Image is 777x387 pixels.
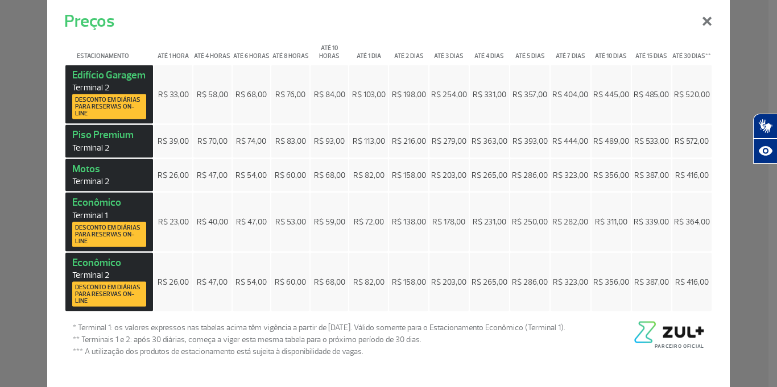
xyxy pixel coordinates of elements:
th: Até 30 dias** [672,35,712,64]
span: R$ 82,00 [353,277,385,286]
span: ** Terminais 1 e 2: após 30 diárias, começa a viger esta mesma tabela para o próximo período de 3... [73,334,565,346]
span: R$ 203,00 [431,170,466,180]
span: R$ 387,00 [634,277,669,286]
th: Até 10 horas [311,35,349,64]
span: R$ 485,00 [634,89,669,99]
span: R$ 254,00 [431,89,467,99]
span: R$ 93,00 [314,136,345,146]
span: R$ 572,00 [675,136,709,146]
span: R$ 387,00 [634,170,669,180]
strong: Econômico [72,256,146,307]
span: R$ 113,00 [353,136,385,146]
span: R$ 250,00 [512,217,548,227]
span: Desconto em diárias para reservas on-line [75,284,143,305]
span: R$ 103,00 [352,89,386,99]
span: R$ 68,00 [314,277,345,286]
span: R$ 26,00 [158,170,189,180]
strong: Piso Premium [72,128,146,153]
img: logo-zul-black.png [631,322,704,343]
span: R$ 40,00 [197,217,228,227]
span: R$ 286,00 [512,277,548,286]
span: R$ 58,00 [197,89,228,99]
th: Até 5 dias [510,35,549,64]
span: R$ 47,00 [236,217,267,227]
span: R$ 231,00 [473,217,506,227]
span: R$ 47,00 [197,170,228,180]
span: R$ 60,00 [275,277,306,286]
span: R$ 323,00 [553,277,588,286]
span: R$ 445,00 [593,89,629,99]
span: Terminal 2 [72,142,146,153]
span: R$ 33,00 [158,89,189,99]
th: Estacionamento [65,35,153,64]
span: R$ 76,00 [275,89,305,99]
span: R$ 54,00 [235,277,267,286]
span: R$ 282,00 [552,217,588,227]
span: R$ 39,00 [158,136,189,146]
th: Até 7 dias [551,35,590,64]
span: Parceiro Oficial [655,343,704,349]
span: R$ 323,00 [553,170,588,180]
span: R$ 356,00 [593,170,629,180]
span: R$ 59,00 [314,217,345,227]
th: Até 6 horas [233,35,271,64]
span: R$ 158,00 [392,170,426,180]
span: R$ 178,00 [432,217,465,227]
span: R$ 47,00 [197,277,228,286]
span: *** A utilização dos produtos de estacionamento está sujeita à disponibilidade de vagas. [73,346,565,357]
span: Terminal 2 [72,176,146,187]
span: R$ 138,00 [392,217,426,227]
span: R$ 74,00 [236,136,266,146]
span: R$ 265,00 [472,277,507,286]
span: R$ 23,00 [158,217,189,227]
span: R$ 26,00 [158,277,189,286]
span: R$ 53,00 [275,217,306,227]
strong: Edifício Garagem [72,68,146,119]
span: Desconto em diárias para reservas on-line [75,224,143,244]
th: Até 1 dia [349,35,388,64]
span: R$ 339,00 [634,217,669,227]
span: R$ 444,00 [552,136,588,146]
h5: Preços [64,8,114,34]
span: R$ 203,00 [431,277,466,286]
th: Até 3 dias [429,35,469,64]
span: R$ 70,00 [197,136,228,146]
th: Até 2 dias [389,35,428,64]
span: R$ 364,00 [674,217,710,227]
span: R$ 72,00 [354,217,384,227]
span: R$ 311,00 [595,217,627,227]
span: * Terminal 1: os valores expressos nas tabelas acima têm vigência a partir de [DATE]. Válido some... [73,322,565,334]
span: R$ 198,00 [392,89,426,99]
span: R$ 286,00 [512,170,548,180]
span: R$ 533,00 [634,136,669,146]
span: R$ 363,00 [472,136,507,146]
span: R$ 68,00 [314,170,345,180]
span: R$ 356,00 [593,277,629,286]
span: R$ 416,00 [675,277,709,286]
th: Até 1 hora [154,35,192,64]
span: R$ 331,00 [473,89,506,99]
span: R$ 84,00 [314,89,345,99]
span: R$ 68,00 [235,89,267,99]
span: R$ 404,00 [552,89,588,99]
button: Abrir recursos assistivos. [753,139,777,164]
span: R$ 416,00 [675,170,709,180]
strong: Econômico [72,196,146,247]
span: R$ 158,00 [392,277,426,286]
th: Até 10 dias [592,35,631,64]
th: Até 8 horas [271,35,309,64]
span: R$ 393,00 [513,136,548,146]
th: Até 4 dias [470,35,509,64]
span: R$ 60,00 [275,170,306,180]
span: Desconto em diárias para reservas on-line [75,97,143,117]
span: Terminal 2 [72,82,146,93]
strong: Motos [72,162,146,187]
span: R$ 216,00 [392,136,426,146]
span: Terminal 2 [72,270,146,281]
span: R$ 279,00 [432,136,466,146]
span: R$ 83,00 [275,136,306,146]
span: R$ 265,00 [472,170,507,180]
span: R$ 357,00 [513,89,547,99]
div: Plugin de acessibilidade da Hand Talk. [753,114,777,164]
span: R$ 520,00 [674,89,710,99]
